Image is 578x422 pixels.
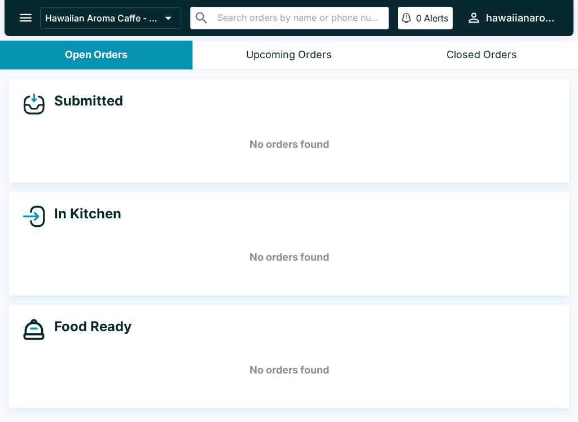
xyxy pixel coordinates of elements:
[45,12,160,24] p: Hawaiian Aroma Caffe - Waikiki Beachcomber
[45,318,132,335] h4: Food Ready
[65,49,128,61] div: Open Orders
[45,93,123,109] h4: Submitted
[246,49,332,61] div: Upcoming Orders
[446,49,517,61] div: Closed Orders
[416,12,422,24] p: 0
[40,7,181,29] button: Hawaiian Aroma Caffe - Waikiki Beachcomber
[462,6,560,30] button: hawaiianaromacaffe
[45,205,121,222] h4: In Kitchen
[23,237,555,278] h5: No orders found
[23,350,555,390] h5: No orders found
[11,3,40,32] button: open drawer
[23,124,555,165] h5: No orders found
[486,11,555,25] div: hawaiianaromacaffe
[214,10,384,26] input: Search orders by name or phone number
[424,12,448,24] p: Alerts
